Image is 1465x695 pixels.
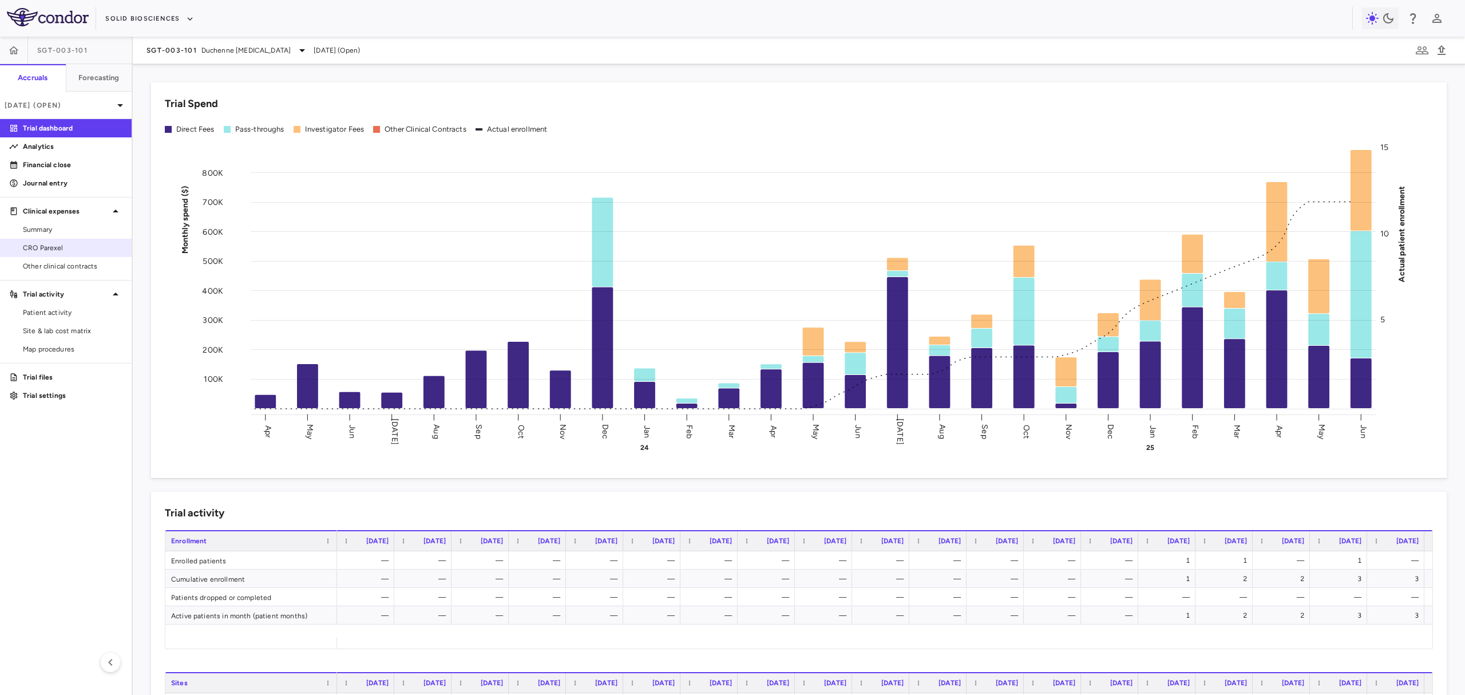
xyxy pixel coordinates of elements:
[263,425,273,437] text: Apr
[996,537,1018,545] span: [DATE]
[1091,606,1133,625] div: —
[481,679,503,687] span: [DATE]
[165,606,337,624] div: Active patients in month (patient months)
[431,424,441,439] text: Aug
[146,46,197,55] span: SGT-003-101
[1167,537,1190,545] span: [DATE]
[1021,424,1031,438] text: Oct
[1167,679,1190,687] span: [DATE]
[977,606,1018,625] div: —
[576,588,617,606] div: —
[23,307,122,318] span: Patient activity
[1397,185,1407,282] tspan: Actual patient enrollment
[462,606,503,625] div: —
[1053,679,1075,687] span: [DATE]
[710,679,732,687] span: [DATE]
[1320,606,1361,625] div: 3
[462,588,503,606] div: —
[1274,425,1284,437] text: Apr
[1263,606,1304,625] div: 2
[576,570,617,588] div: —
[347,425,357,438] text: Jun
[881,679,904,687] span: [DATE]
[37,46,88,55] span: SGT-003-101
[405,606,446,625] div: —
[18,73,47,83] h6: Accruals
[633,588,675,606] div: —
[366,537,389,545] span: [DATE]
[980,424,989,439] text: Sep
[1282,537,1304,545] span: [DATE]
[1091,551,1133,570] div: —
[652,679,675,687] span: [DATE]
[1034,606,1075,625] div: —
[862,570,904,588] div: —
[633,570,675,588] div: —
[519,588,560,606] div: —
[805,606,846,625] div: —
[516,424,526,438] text: Oct
[595,537,617,545] span: [DATE]
[1380,143,1388,152] tspan: 15
[748,570,789,588] div: —
[1149,551,1190,570] div: 1
[1034,570,1075,588] div: —
[314,45,360,56] span: [DATE] (Open)
[405,588,446,606] div: —
[462,570,503,588] div: —
[366,679,389,687] span: [DATE]
[642,425,652,437] text: Jan
[652,537,675,545] span: [DATE]
[769,425,778,437] text: Apr
[862,588,904,606] div: —
[805,551,846,570] div: —
[633,551,675,570] div: —
[920,551,961,570] div: —
[1034,588,1075,606] div: —
[862,551,904,570] div: —
[920,588,961,606] div: —
[1377,588,1419,606] div: —
[1339,679,1361,687] span: [DATE]
[347,570,389,588] div: —
[1320,551,1361,570] div: 1
[1091,588,1133,606] div: —
[1146,444,1154,452] text: 25
[1206,606,1247,625] div: 2
[390,418,399,445] text: [DATE]
[1034,551,1075,570] div: —
[7,8,89,26] img: logo-full-SnFGN8VE.png
[767,537,789,545] span: [DATE]
[347,551,389,570] div: —
[305,424,315,439] text: May
[920,606,961,625] div: —
[235,124,284,135] div: Pass-throughs
[1064,424,1074,439] text: Nov
[176,124,215,135] div: Direct Fees
[203,198,223,207] tspan: 700K
[1359,425,1368,438] text: Jun
[203,227,223,236] tspan: 600K
[977,570,1018,588] div: —
[23,326,122,336] span: Site & lab cost matrix
[710,537,732,545] span: [DATE]
[423,537,446,545] span: [DATE]
[405,570,446,588] div: —
[920,570,961,588] div: —
[165,551,337,569] div: Enrolled patients
[23,141,122,152] p: Analytics
[78,73,120,83] h6: Forecasting
[1149,570,1190,588] div: 1
[558,424,568,439] text: Nov
[171,679,188,687] span: Sites
[180,185,190,254] tspan: Monthly spend ($)
[1225,679,1247,687] span: [DATE]
[474,424,484,439] text: Sep
[519,551,560,570] div: —
[595,679,617,687] span: [DATE]
[640,444,649,452] text: 24
[23,243,122,253] span: CRO Parexel
[519,606,560,625] div: —
[23,224,122,235] span: Summary
[1053,537,1075,545] span: [DATE]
